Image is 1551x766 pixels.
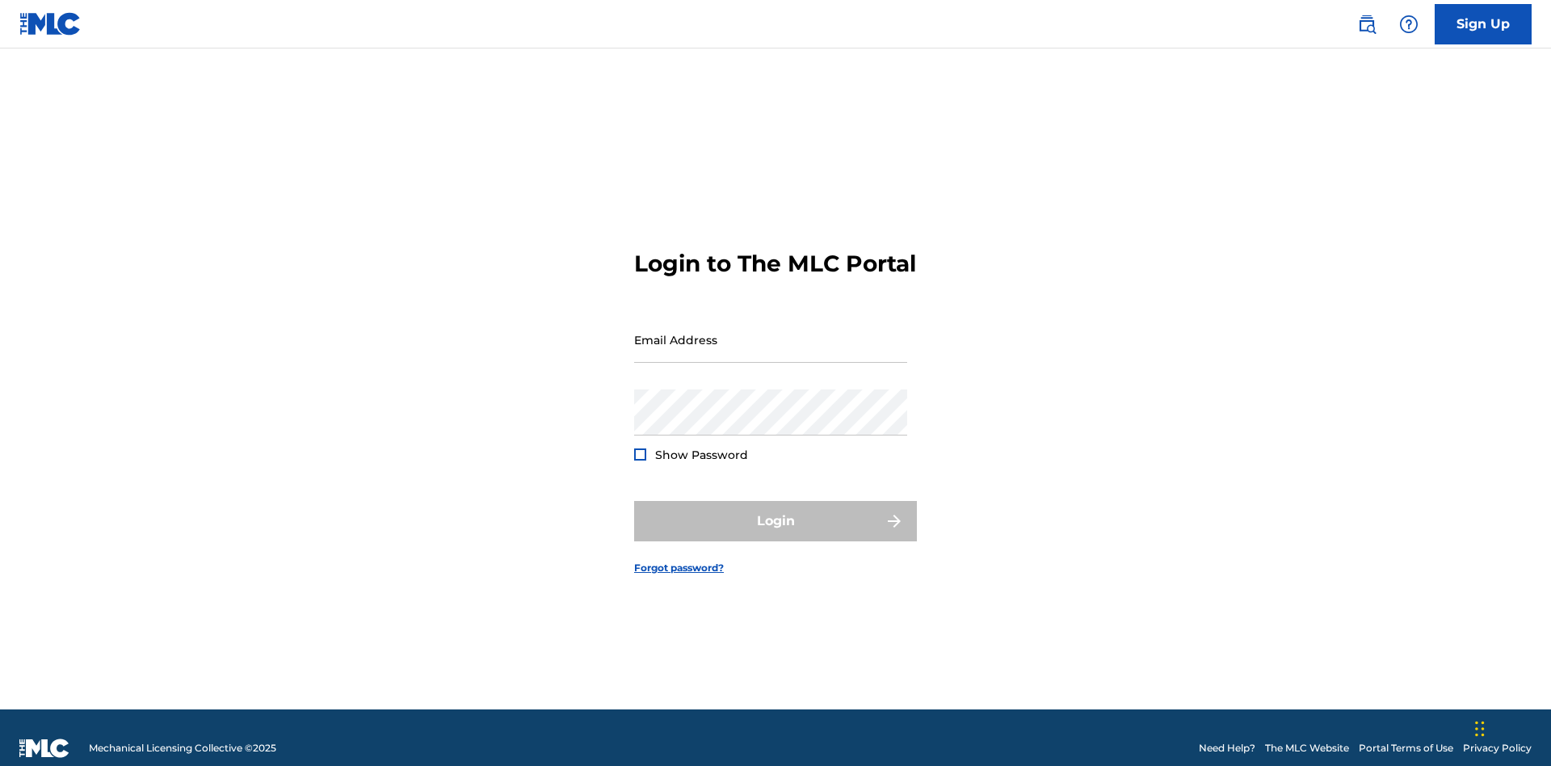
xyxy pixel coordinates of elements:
[1435,4,1532,44] a: Sign Up
[1359,741,1453,755] a: Portal Terms of Use
[1475,705,1485,753] div: Drag
[19,12,82,36] img: MLC Logo
[634,250,916,278] h3: Login to The MLC Portal
[89,741,276,755] span: Mechanical Licensing Collective © 2025
[1357,15,1377,34] img: search
[1393,8,1425,40] div: Help
[1463,741,1532,755] a: Privacy Policy
[19,739,69,758] img: logo
[1470,688,1551,766] iframe: Chat Widget
[1351,8,1383,40] a: Public Search
[634,561,724,575] a: Forgot password?
[1265,741,1349,755] a: The MLC Website
[1199,741,1255,755] a: Need Help?
[655,448,748,462] span: Show Password
[1399,15,1419,34] img: help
